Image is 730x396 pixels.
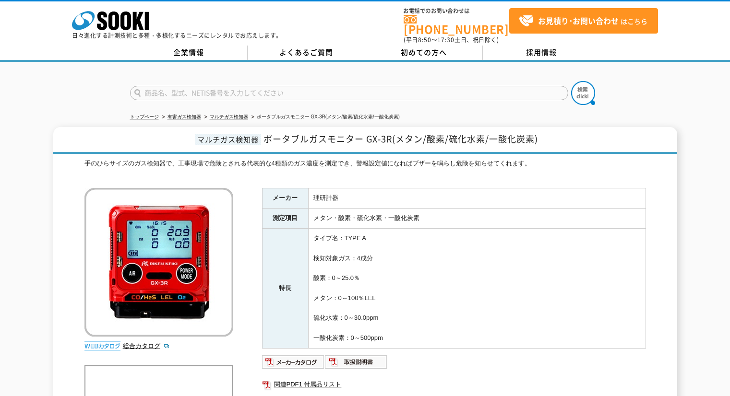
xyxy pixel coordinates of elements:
[404,15,509,35] a: [PHONE_NUMBER]
[195,134,261,145] span: マルチガス検知器
[262,229,308,349] th: 特長
[72,33,282,38] p: 日々進化する計測技術と多種・多様化するニーズにレンタルでお応えします。
[401,47,447,58] span: 初めての方へ
[418,35,431,44] span: 8:50
[325,354,388,370] img: 取扱説明書
[437,35,455,44] span: 17:30
[168,114,201,119] a: 有害ガス検知器
[308,209,646,229] td: メタン・酸素・硫化水素・一酸化炭素
[84,159,646,179] div: 手のひらサイズのガス検知器で、工事現場で危険とされる代表的な4種類のガス濃度を測定でき、警報設定値になればブザーを鳴らし危険を知らせてくれます。
[123,342,170,349] a: 総合カタログ
[130,46,248,60] a: 企業情報
[262,188,308,209] th: メーカー
[262,361,325,368] a: メーカーカタログ
[262,209,308,229] th: 測定項目
[210,114,248,119] a: マルチガス検知器
[262,378,646,391] a: 関連PDF1 付属品リスト
[130,86,568,100] input: 商品名、型式、NETIS番号を入力してください
[84,341,120,351] img: webカタログ
[325,361,388,368] a: 取扱説明書
[404,8,509,14] span: お電話でのお問い合わせは
[404,35,499,44] span: (平日 ～ 土日、祝日除く)
[263,132,538,145] span: ポータブルガスモニター GX-3R(メタン/酸素/硫化水素/一酸化炭素)
[84,188,233,337] img: ポータブルガスモニター GX-3R(メタン/酸素/硫化水素/一酸化炭素)
[538,15,619,26] strong: お見積り･お問い合わせ
[509,8,658,34] a: お見積り･お問い合わせはこちら
[571,81,595,105] img: btn_search.png
[308,229,646,349] td: タイプ名：TYPE A 検知対象ガス：4成分 酸素：0～25.0％ メタン：0～100％LEL 硫化水素：0～30.0ppm 一酸化炭素：0～500ppm
[130,114,159,119] a: トップページ
[519,14,647,28] span: はこちら
[365,46,483,60] a: 初めての方へ
[248,46,365,60] a: よくあるご質問
[250,112,400,122] li: ポータブルガスモニター GX-3R(メタン/酸素/硫化水素/一酸化炭素)
[483,46,600,60] a: 採用情報
[262,354,325,370] img: メーカーカタログ
[308,188,646,209] td: 理研計器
